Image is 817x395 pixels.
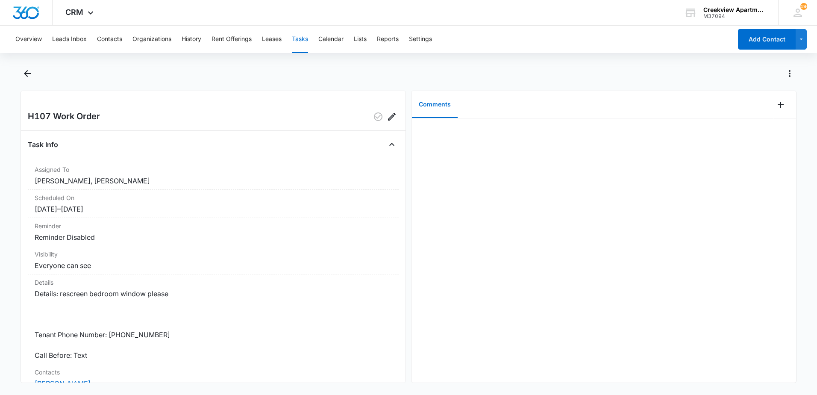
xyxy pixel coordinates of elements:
[783,67,796,80] button: Actions
[28,162,399,190] div: Assigned To[PERSON_NAME], [PERSON_NAME]
[292,26,308,53] button: Tasks
[800,3,807,10] div: notifications count
[28,246,399,274] div: VisibilityEveryone can see
[385,138,399,151] button: Close
[800,3,807,10] span: 196
[21,67,34,80] button: Back
[182,26,201,53] button: History
[354,26,367,53] button: Lists
[35,193,392,202] dt: Scheduled On
[28,218,399,246] div: ReminderReminder Disabled
[35,289,392,360] dd: Details: rescreen bedroom window please Tenant Phone Number: [PHONE_NUMBER] Call Before: Text
[377,26,399,53] button: Reports
[65,8,83,17] span: CRM
[703,13,766,19] div: account id
[318,26,344,53] button: Calendar
[35,232,392,242] dd: Reminder Disabled
[35,221,392,230] dt: Reminder
[703,6,766,13] div: account name
[738,29,796,50] button: Add Contact
[28,110,100,124] h2: H107 Work Order
[409,26,432,53] button: Settings
[212,26,252,53] button: Rent Offerings
[35,278,392,287] dt: Details
[35,204,392,214] dd: [DATE] – [DATE]
[385,110,399,124] button: Edit
[28,274,399,364] div: DetailsDetails: rescreen bedroom window please Tenant Phone Number: [PHONE_NUMBER] Call Before: Text
[132,26,171,53] button: Organizations
[35,165,392,174] dt: Assigned To
[35,250,392,259] dt: Visibility
[35,379,91,388] a: [PERSON_NAME]
[28,139,58,150] h4: Task Info
[774,98,788,112] button: Add Comment
[35,368,392,377] dt: Contacts
[52,26,87,53] button: Leads Inbox
[262,26,282,53] button: Leases
[35,260,392,271] dd: Everyone can see
[412,91,458,118] button: Comments
[15,26,42,53] button: Overview
[28,190,399,218] div: Scheduled On[DATE]–[DATE]
[28,364,399,392] div: Contacts[PERSON_NAME]
[97,26,122,53] button: Contacts
[35,176,392,186] dd: [PERSON_NAME], [PERSON_NAME]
